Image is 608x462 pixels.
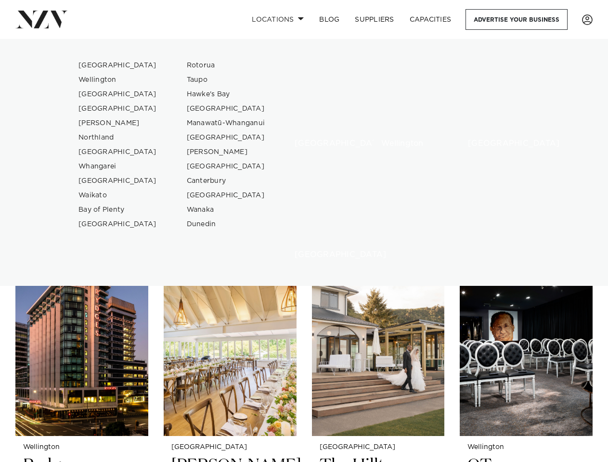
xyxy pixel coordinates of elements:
small: Wellington [23,444,141,451]
a: Manawatū-Whanganui [179,116,273,130]
a: Waikato [71,188,165,203]
a: SUPPLIERS [347,9,401,30]
a: Hawke's Bay [179,87,273,102]
a: [GEOGRAPHIC_DATA] [71,102,165,116]
a: [GEOGRAPHIC_DATA] [71,87,165,102]
a: Wanaka [179,203,273,217]
a: Wellington venues Wellington [374,58,446,155]
a: Capacities [402,9,459,30]
small: [GEOGRAPHIC_DATA] [171,444,289,451]
a: [GEOGRAPHIC_DATA] [71,58,165,73]
a: Whangarei [71,159,165,174]
a: [GEOGRAPHIC_DATA] [71,174,165,188]
a: Auckland venues [GEOGRAPHIC_DATA] [287,58,359,155]
a: Rotorua [179,58,273,73]
a: [GEOGRAPHIC_DATA] [179,130,273,145]
a: [GEOGRAPHIC_DATA] [179,159,273,174]
a: [GEOGRAPHIC_DATA] [71,145,165,159]
a: [PERSON_NAME] [179,145,273,159]
a: [GEOGRAPHIC_DATA] [179,102,273,116]
small: [GEOGRAPHIC_DATA] [320,444,437,451]
a: [GEOGRAPHIC_DATA] [179,188,273,203]
a: [PERSON_NAME] [71,116,165,130]
a: [GEOGRAPHIC_DATA] [71,217,165,231]
img: nzv-logo.png [15,11,68,28]
small: Wellington [467,444,585,451]
a: Dunedin [179,217,273,231]
a: Locations [244,9,311,30]
a: Christchurch venues [GEOGRAPHIC_DATA] [460,58,532,155]
a: Northland [71,130,165,145]
a: BLOG [311,9,347,30]
a: Wellington [71,73,165,87]
a: Queenstown venues [GEOGRAPHIC_DATA] [287,169,359,266]
a: Canterbury [179,174,273,188]
h6: [GEOGRAPHIC_DATA] [295,251,351,259]
h6: Wellington [381,140,438,148]
h6: [GEOGRAPHIC_DATA] [295,140,351,148]
a: Advertise your business [466,9,568,30]
a: Taupo [179,73,273,87]
a: Bay of Plenty [71,203,165,217]
h6: [GEOGRAPHIC_DATA] [468,140,525,148]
